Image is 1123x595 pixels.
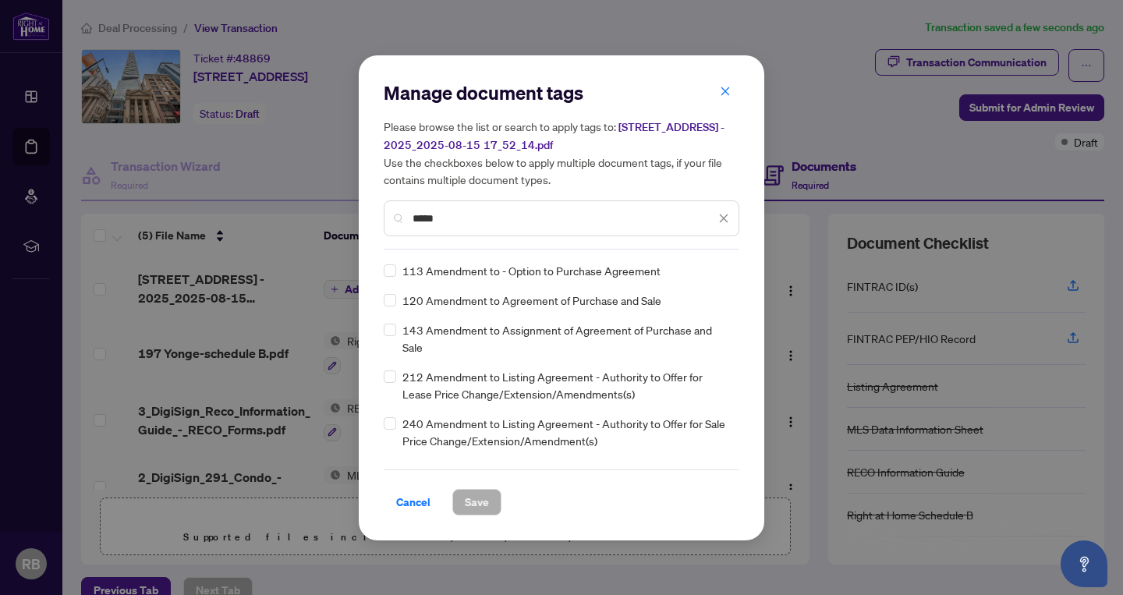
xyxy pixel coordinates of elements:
span: 120 Amendment to Agreement of Purchase and Sale [402,292,661,309]
span: 113 Amendment to - Option to Purchase Agreement [402,262,661,279]
button: Cancel [384,489,443,515]
span: close [718,213,729,224]
span: 240 Amendment to Listing Agreement - Authority to Offer for Sale Price Change/Extension/Amendment(s) [402,415,730,449]
span: 212 Amendment to Listing Agreement - Authority to Offer for Lease Price Change/Extension/Amendmen... [402,368,730,402]
h5: Please browse the list or search to apply tags to: Use the checkboxes below to apply multiple doc... [384,118,739,188]
span: Cancel [396,490,430,515]
h2: Manage document tags [384,80,739,105]
span: close [720,86,731,97]
button: Open asap [1061,540,1107,587]
span: [STREET_ADDRESS] - 2025_2025-08-15 17_52_14.pdf [384,120,724,152]
span: 143 Amendment to Assignment of Agreement of Purchase and Sale [402,321,730,356]
button: Save [452,489,501,515]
